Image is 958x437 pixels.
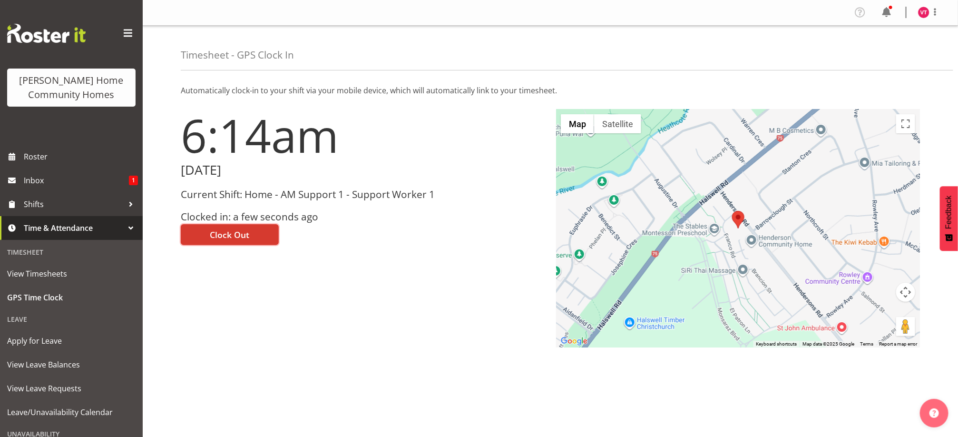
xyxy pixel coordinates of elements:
div: Timesheet [2,242,140,262]
span: GPS Time Clock [7,290,136,305]
span: Inbox [24,173,129,188]
p: Automatically clock-in to your shift via your mobile device, which will automatically link to you... [181,85,920,96]
a: View Leave Balances [2,353,140,377]
img: Rosterit website logo [7,24,86,43]
a: GPS Time Clock [2,286,140,309]
span: Shifts [24,197,124,211]
a: Terms (opens in new tab) [860,341,873,347]
span: Apply for Leave [7,334,136,348]
span: View Timesheets [7,267,136,281]
a: Open this area in Google Maps (opens a new window) [558,335,590,348]
button: Feedback - Show survey [940,186,958,251]
a: Report a map error [879,341,917,347]
button: Toggle fullscreen view [896,114,915,133]
span: Roster [24,149,138,164]
img: help-xxl-2.png [929,408,939,418]
span: Feedback [945,196,953,229]
a: Apply for Leave [2,329,140,353]
button: Map camera controls [896,283,915,302]
button: Clock Out [181,224,279,245]
div: Leave [2,309,140,329]
a: Leave/Unavailability Calendar [2,400,140,424]
span: View Leave Balances [7,358,136,372]
button: Keyboard shortcuts [756,341,797,348]
button: Drag Pegman onto the map to open Street View [896,317,915,336]
button: Show street map [561,114,594,133]
span: Leave/Unavailability Calendar [7,405,136,419]
a: View Timesheets [2,262,140,286]
span: View Leave Requests [7,381,136,396]
h1: 6:14am [181,109,545,161]
button: Show satellite imagery [594,114,641,133]
span: 1 [129,176,138,185]
span: Time & Attendance [24,221,124,235]
a: View Leave Requests [2,377,140,400]
img: Google [558,335,590,348]
img: vanessa-thornley8527.jpg [918,7,929,18]
h2: [DATE] [181,163,545,178]
span: Clock Out [210,228,250,241]
h3: Clocked in: a few seconds ago [181,211,545,222]
h3: Current Shift: Home - AM Support 1 - Support Worker 1 [181,189,545,200]
h4: Timesheet - GPS Clock In [181,50,294,60]
span: Map data ©2025 Google [802,341,854,347]
div: [PERSON_NAME] Home Community Homes [17,73,126,102]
